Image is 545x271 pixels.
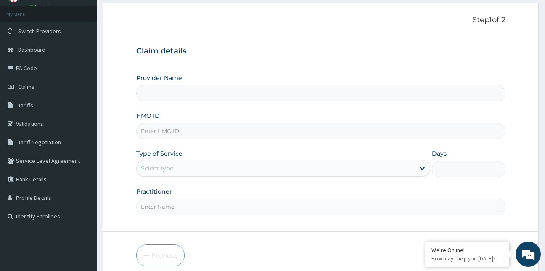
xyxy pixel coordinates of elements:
input: Enter Name [136,199,506,215]
span: Tariffs [18,101,33,109]
input: Enter HMO ID [136,123,506,139]
label: Type of Service [136,149,183,158]
label: Provider Name [136,74,182,82]
span: Tariff Negotiation [18,138,61,146]
a: Online [29,4,50,10]
label: Practitioner [136,187,172,196]
span: Dashboard [18,46,45,53]
p: Step 1 of 2 [136,16,506,25]
p: How may I help you today? [431,255,503,262]
div: We're Online! [431,246,503,254]
button: Previous [136,244,185,266]
span: Claims [18,83,34,90]
label: HMO ID [136,112,160,120]
h3: Claim details [136,47,506,56]
label: Days [432,149,447,158]
span: Switch Providers [18,27,61,35]
div: Select type [141,164,173,173]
